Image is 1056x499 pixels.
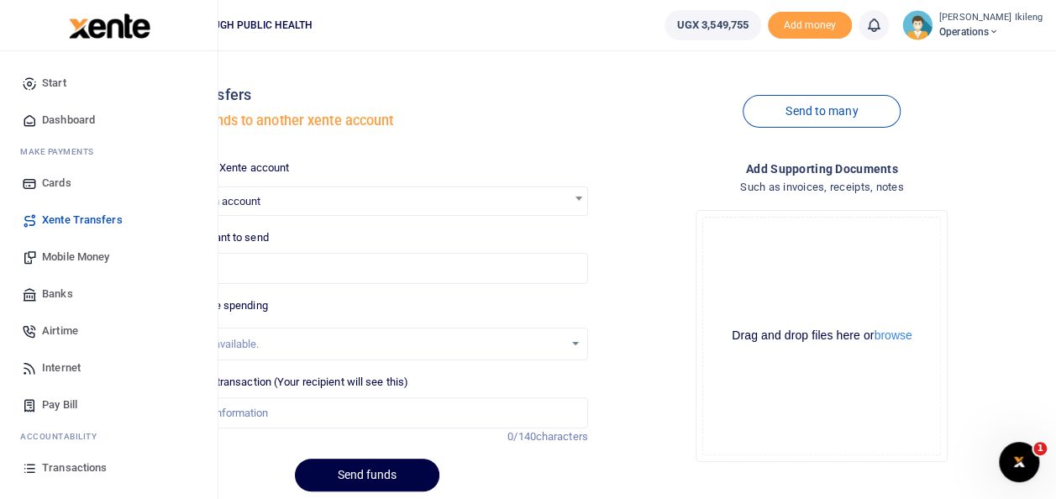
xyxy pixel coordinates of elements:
[13,102,204,139] a: Dashboard
[13,239,204,276] a: Mobile Money
[33,430,97,443] span: countability
[42,249,109,265] span: Mobile Money
[147,187,586,213] span: Search for an account
[146,397,587,429] input: Enter extra information
[703,328,940,344] div: Drag and drop files here or
[677,17,749,34] span: UGX 3,549,755
[42,460,107,476] span: Transactions
[146,113,587,129] h5: Transfer funds to another xente account
[159,336,563,353] div: No options available.
[536,430,588,443] span: characters
[69,13,150,39] img: logo-large
[696,210,948,462] div: File Uploader
[42,112,95,129] span: Dashboard
[665,10,761,40] a: UGX 3,549,755
[13,165,204,202] a: Cards
[295,459,439,491] button: Send funds
[13,449,204,486] a: Transactions
[146,374,408,391] label: Memo for this transaction (Your recipient will see this)
[13,313,204,349] a: Airtime
[939,11,1043,25] small: [PERSON_NAME] Ikileng
[42,397,77,413] span: Pay Bill
[939,24,1043,39] span: Operations
[42,286,73,302] span: Banks
[146,186,587,216] span: Search for an account
[602,160,1043,178] h4: Add supporting Documents
[146,86,587,104] h4: Xente transfers
[658,10,768,40] li: Wallet ballance
[768,12,852,39] span: Add money
[507,430,536,443] span: 0/140
[768,12,852,39] li: Toup your wallet
[146,253,587,285] input: UGX
[42,323,78,339] span: Airtime
[999,442,1039,482] iframe: Intercom live chat
[67,18,150,31] a: logo-small logo-large logo-large
[42,175,71,192] span: Cards
[602,178,1043,197] h4: Such as invoices, receipts, notes
[42,75,66,92] span: Start
[42,360,81,376] span: Internet
[13,349,204,386] a: Internet
[13,202,204,239] a: Xente Transfers
[1033,442,1047,455] span: 1
[42,212,123,228] span: Xente Transfers
[768,18,852,30] a: Add money
[13,139,204,165] li: M
[902,10,1043,40] a: profile-user [PERSON_NAME] Ikileng Operations
[874,329,912,341] button: browse
[13,386,204,423] a: Pay Bill
[902,10,933,40] img: profile-user
[13,276,204,313] a: Banks
[13,423,204,449] li: Ac
[743,95,901,128] a: Send to many
[13,65,204,102] a: Start
[29,145,94,158] span: ake Payments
